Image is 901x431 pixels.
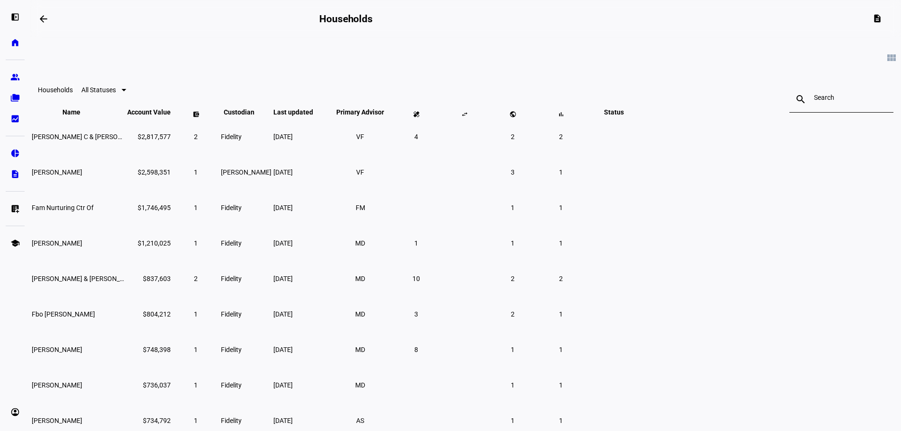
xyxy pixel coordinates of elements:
[352,164,369,181] li: VF
[559,168,563,176] span: 1
[886,52,897,63] mat-icon: view_module
[221,168,271,176] span: [PERSON_NAME]
[6,165,25,184] a: description
[273,346,293,353] span: [DATE]
[352,235,369,252] li: MD
[273,204,293,211] span: [DATE]
[511,275,515,282] span: 2
[194,381,198,389] span: 1
[221,310,242,318] span: Fidelity
[10,72,20,82] eth-mat-symbol: group
[414,346,418,353] span: 8
[10,204,20,213] eth-mat-symbol: list_alt_add
[32,417,82,424] span: Arlene Golda Germain
[194,346,198,353] span: 1
[6,109,25,128] a: bid_landscape
[273,381,293,389] span: [DATE]
[352,128,369,145] li: VF
[194,275,198,282] span: 2
[127,261,171,296] td: $837,603
[194,239,198,247] span: 1
[10,114,20,123] eth-mat-symbol: bid_landscape
[511,168,515,176] span: 3
[10,149,20,158] eth-mat-symbol: pie_chart
[511,381,515,389] span: 1
[352,341,369,358] li: MD
[127,108,171,116] span: Account Value
[412,275,420,282] span: 10
[194,204,198,211] span: 1
[221,346,242,353] span: Fidelity
[38,13,49,25] mat-icon: arrow_backwards
[6,144,25,163] a: pie_chart
[127,368,171,402] td: $736,037
[6,68,25,87] a: group
[6,33,25,52] a: home
[32,168,82,176] span: Debora D Mayer
[559,204,563,211] span: 1
[32,381,82,389] span: Rebecca M Taylor
[273,108,327,116] span: Last updated
[221,133,242,141] span: Fidelity
[62,108,95,116] span: Name
[32,204,94,211] span: Fam Nurturing Ctr Of
[127,226,171,260] td: $1,210,025
[194,310,198,318] span: 1
[414,310,418,318] span: 3
[511,133,515,141] span: 2
[319,13,373,25] h2: Households
[221,239,242,247] span: Fidelity
[10,238,20,248] eth-mat-symbol: school
[224,108,269,116] span: Custodian
[32,133,146,141] span: Vinita C & David L Ferrera
[352,377,369,394] li: MD
[414,239,418,247] span: 1
[329,108,391,116] span: Primary Advisor
[511,310,515,318] span: 2
[221,417,242,424] span: Fidelity
[789,94,812,105] mat-icon: search
[273,310,293,318] span: [DATE]
[352,412,369,429] li: AS
[414,133,418,141] span: 4
[597,108,631,116] span: Status
[873,14,882,23] mat-icon: description
[10,169,20,179] eth-mat-symbol: description
[127,155,171,189] td: $2,598,351
[273,168,293,176] span: [DATE]
[194,417,198,424] span: 1
[221,275,242,282] span: Fidelity
[511,417,515,424] span: 1
[32,239,82,247] span: John Lee Lillibridge Iii
[559,310,563,318] span: 1
[511,239,515,247] span: 1
[814,94,869,101] input: Search
[127,332,171,367] td: $748,398
[194,168,198,176] span: 1
[10,93,20,103] eth-mat-symbol: folder_copy
[221,381,242,389] span: Fidelity
[32,346,82,353] span: Kashif Sheikh
[38,86,73,94] eth-data-table-title: Households
[127,119,171,154] td: $2,817,577
[273,239,293,247] span: [DATE]
[194,133,198,141] span: 2
[559,239,563,247] span: 1
[559,133,563,141] span: 2
[10,12,20,22] eth-mat-symbol: left_panel_open
[6,88,25,107] a: folder_copy
[127,297,171,331] td: $804,212
[559,381,563,389] span: 1
[511,346,515,353] span: 1
[221,204,242,211] span: Fidelity
[559,275,563,282] span: 2
[273,417,293,424] span: [DATE]
[10,407,20,417] eth-mat-symbol: account_circle
[32,310,95,318] span: Fbo Marian S Pruslin
[81,86,116,94] span: All Statuses
[127,190,171,225] td: $1,746,495
[352,199,369,216] li: FM
[273,275,293,282] span: [DATE]
[352,306,369,323] li: MD
[273,133,293,141] span: [DATE]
